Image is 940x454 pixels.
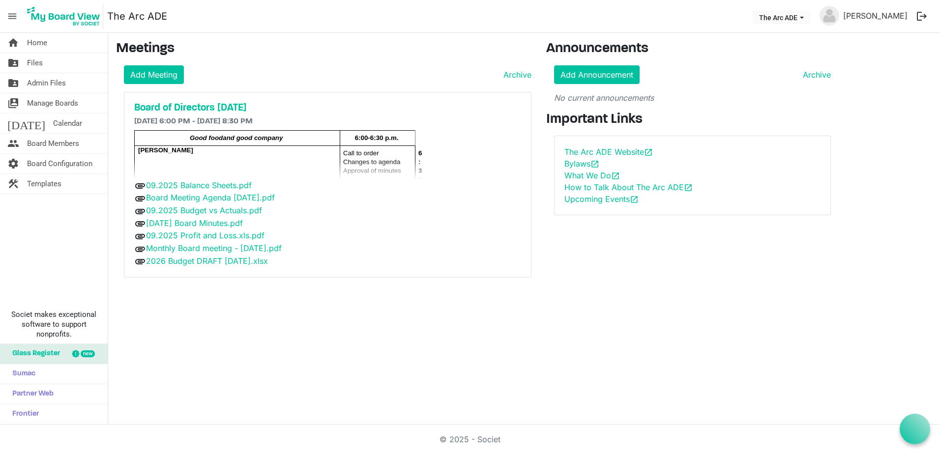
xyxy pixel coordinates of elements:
a: Upcoming Eventsopen_in_new [564,194,639,204]
span: Files [27,53,43,73]
span: [DATE] [7,113,45,133]
span: attachment [134,193,146,204]
span: Board Members [27,134,79,153]
span: 6:3 [418,149,422,174]
div: new [81,350,95,357]
span: Admin Files [27,73,66,93]
img: no-profile-picture.svg [820,6,839,26]
img: My Board View Logo [24,4,103,28]
span: attachment [134,243,146,255]
a: My Board View Logo [24,4,107,28]
span: Home [27,33,47,53]
span: Templates [27,174,61,194]
span: Approval of minutes [343,167,401,174]
span: attachment [134,180,146,192]
span: attachment [134,205,146,217]
a: 09.2025 Budget vs Actuals.pdf [146,205,262,215]
a: Board Meeting Agenda [DATE].pdf [146,193,275,202]
a: Monthly Board meeting - [DATE].pdf [146,243,282,253]
h3: Announcements [546,41,839,57]
h6: [DATE] 6:00 PM - [DATE] 8:30 PM [134,117,521,126]
span: home [7,33,19,53]
span: folder_shared [7,73,19,93]
a: [DATE] Board Minutes.pdf [146,218,243,228]
span: open_in_new [590,160,599,169]
span: open_in_new [684,183,693,192]
span: Call to order [343,149,379,157]
a: The Arc ADE Websiteopen_in_new [564,147,653,157]
span: construction [7,174,19,194]
a: Bylawsopen_in_new [564,159,599,169]
a: 09.2025 Balance Sheets.pdf [146,180,252,190]
span: Board Configuration [27,154,92,173]
span: 6:00-6:30 p.m. [355,134,399,142]
span: and good company [223,134,283,142]
span: attachment [134,230,146,242]
span: settings [7,154,19,173]
a: Archive [499,69,531,81]
span: attachment [134,218,146,229]
a: Board of Directors [DATE] [134,102,521,114]
a: © 2025 - Societ [440,434,500,444]
span: [PERSON_NAME] [138,146,193,154]
span: Partner Web [7,384,54,404]
p: No current announcements [554,92,831,104]
a: Archive [799,69,831,81]
span: Good food [190,134,223,142]
span: attachment [134,255,146,267]
a: 09.2025 Profit and Loss.xls.pdf [146,230,264,240]
span: open_in_new [630,195,639,204]
span: Societ makes exceptional software to support nonprofits. [4,310,103,339]
a: Add Meeting [124,65,184,84]
span: Sumac [7,364,35,384]
span: Manage Boards [27,93,78,113]
a: The Arc ADE [107,6,167,26]
span: Glass Register [7,344,60,364]
span: open_in_new [644,148,653,157]
span: Calendar [53,113,82,133]
span: people [7,134,19,153]
a: How to Talk About The Arc ADEopen_in_new [564,182,693,192]
span: open_in_new [611,171,620,180]
span: menu [3,7,22,26]
button: The Arc ADE dropdownbutton [753,10,810,24]
a: Add Announcement [554,65,640,84]
span: switch_account [7,93,19,113]
span: Changes to agenda [343,158,400,166]
a: What We Doopen_in_new [564,170,620,180]
span: Frontier [7,404,39,424]
h3: Meetings [116,41,531,57]
span: 0 [418,176,422,183]
a: [PERSON_NAME] [839,6,911,26]
a: 2026 Budget DRAFT [DATE].xlsx [146,256,268,266]
button: logout [911,6,932,27]
h3: Important Links [546,112,839,128]
span: folder_shared [7,53,19,73]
